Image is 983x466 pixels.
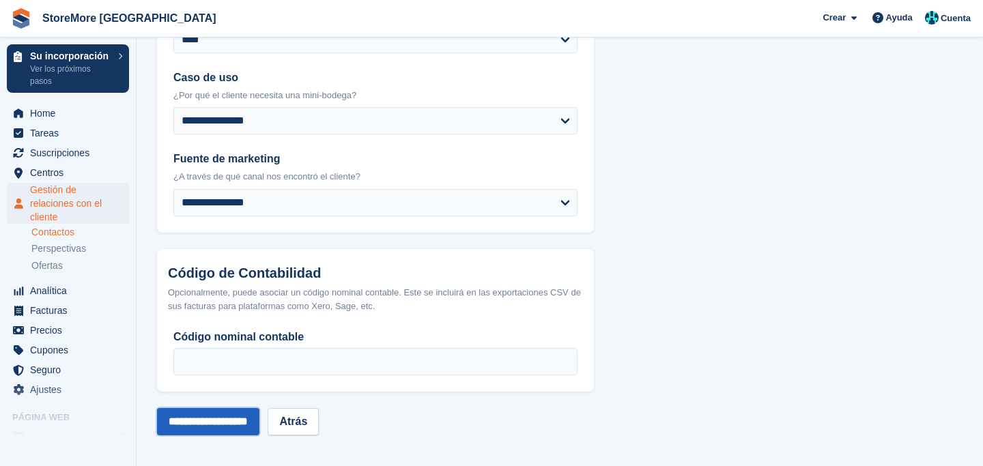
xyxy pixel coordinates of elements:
[12,411,136,424] span: Página web
[30,143,112,162] span: Suscripciones
[173,151,578,167] label: Fuente de marketing
[30,380,112,399] span: Ajustes
[30,301,112,320] span: Facturas
[30,428,112,447] span: Tienda en línea
[30,321,112,340] span: Precios
[37,7,222,29] a: StoreMore [GEOGRAPHIC_DATA]
[941,12,971,25] span: Cuenta
[7,104,129,123] a: menu
[173,170,578,184] p: ¿A través de qué canal nos encontró el cliente?
[7,44,129,93] a: Su incorporación Ver los próximos pasos
[173,89,578,102] p: ¿Por qué el cliente necesita una mini-bodega?
[30,183,112,224] span: Gestión de relaciones con el cliente
[30,63,111,87] p: Ver los próximos pasos
[30,163,112,182] span: Centros
[31,259,63,272] span: Ofertas
[31,259,129,273] a: Ofertas
[168,286,583,312] div: Opcionalmente, puede asociar un código nominal contable. Este se incluirá en las exportaciones CS...
[7,380,129,399] a: menu
[31,226,129,239] a: Contactos
[30,104,112,123] span: Home
[30,340,112,360] span: Cupones
[268,408,319,435] a: Atrás
[31,242,129,256] a: Perspectivas
[7,143,129,162] a: menu
[7,321,129,340] a: menu
[823,11,846,25] span: Crear
[7,301,129,320] a: menu
[30,360,112,379] span: Seguro
[113,429,129,446] a: Vista previa de la tienda
[7,360,129,379] a: menu
[886,11,913,25] span: Ayuda
[30,51,111,61] p: Su incorporación
[173,329,578,345] label: Código nominal contable
[7,340,129,360] a: menu
[7,163,129,182] a: menu
[31,242,86,255] span: Perspectivas
[168,265,583,281] h2: Código de Contabilidad
[30,281,112,300] span: Analítica
[11,8,31,29] img: stora-icon-8386f47178a22dfd0bd8f6a31ec36ba5ce8667c1dd55bd0f319d3a0aa187defe.svg
[7,183,129,224] a: menu
[925,11,939,25] img: Maria Vela Padilla
[7,123,129,143] a: menu
[173,70,578,86] label: Caso de uso
[7,281,129,300] a: menu
[30,123,112,143] span: Tareas
[7,428,129,447] a: menú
